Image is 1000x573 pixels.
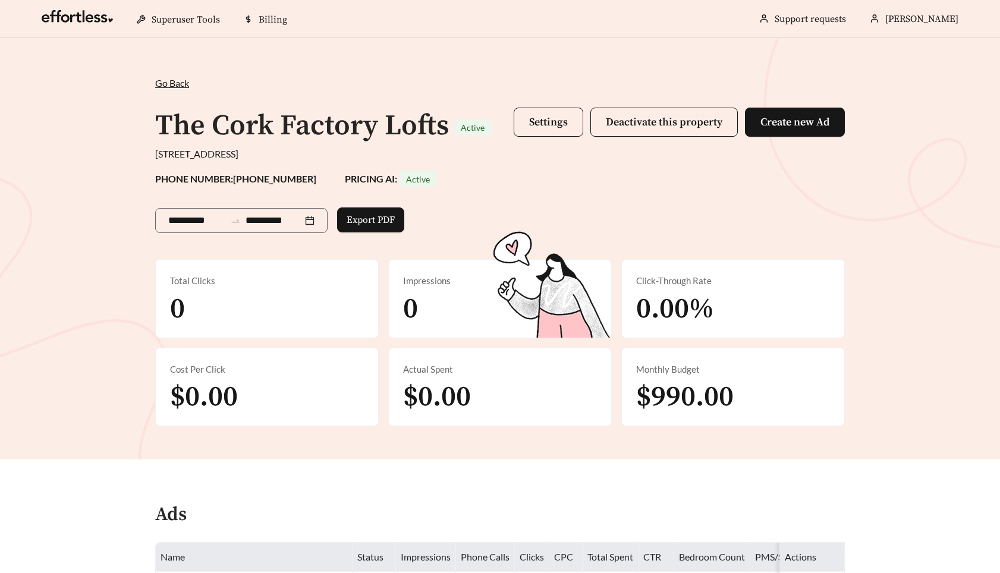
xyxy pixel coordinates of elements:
[155,147,845,161] div: [STREET_ADDRESS]
[514,108,583,137] button: Settings
[403,274,597,288] div: Impressions
[456,543,515,572] th: Phone Calls
[750,543,857,572] th: PMS/Scraper Unit Price
[156,543,353,572] th: Name
[583,543,639,572] th: Total Spent
[347,213,395,227] span: Export PDF
[674,543,750,572] th: Bedroom Count
[345,173,437,184] strong: PRICING AI:
[643,551,661,562] span: CTR
[170,274,364,288] div: Total Clicks
[155,505,187,525] h4: Ads
[780,543,845,572] th: Actions
[403,363,597,376] div: Actual Spent
[529,115,568,129] span: Settings
[636,379,734,415] span: $990.00
[403,291,418,327] span: 0
[760,115,829,129] span: Create new Ad
[170,291,185,327] span: 0
[155,77,189,89] span: Go Back
[396,543,456,572] th: Impressions
[775,13,846,25] a: Support requests
[461,122,485,133] span: Active
[885,13,958,25] span: [PERSON_NAME]
[636,274,830,288] div: Click-Through Rate
[515,543,549,572] th: Clicks
[152,14,220,26] span: Superuser Tools
[155,108,449,144] h1: The Cork Factory Lofts
[170,363,364,376] div: Cost Per Click
[230,216,241,226] span: swap-right
[155,173,316,184] strong: PHONE NUMBER: [PHONE_NUMBER]
[636,363,830,376] div: Monthly Budget
[636,291,714,327] span: 0.00%
[590,108,738,137] button: Deactivate this property
[403,379,471,415] span: $0.00
[230,215,241,226] span: to
[554,551,573,562] span: CPC
[745,108,845,137] button: Create new Ad
[170,379,238,415] span: $0.00
[337,207,404,232] button: Export PDF
[259,14,287,26] span: Billing
[353,543,396,572] th: Status
[606,115,722,129] span: Deactivate this property
[406,174,430,184] span: Active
